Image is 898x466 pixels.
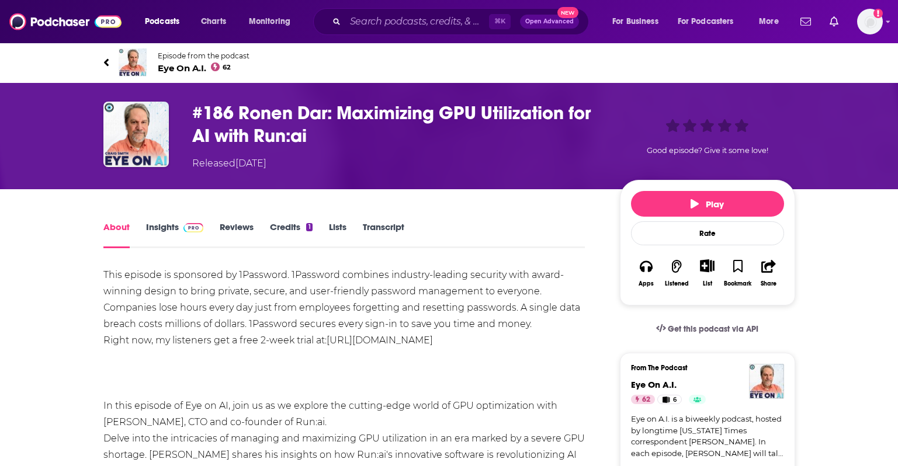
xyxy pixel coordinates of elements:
span: ⌘ K [489,14,511,29]
a: Show notifications dropdown [825,12,843,32]
a: Eye on A.I. is a biweekly podcast, hosted by longtime [US_STATE] Times correspondent [PERSON_NAME... [631,413,784,459]
div: Apps [639,280,654,287]
span: Play [691,199,724,210]
button: Bookmark [723,252,753,294]
h1: #186 Ronen Dar: Maximizing GPU Utilization for AI with Run:ai [192,102,601,147]
div: Share [761,280,776,287]
button: Apps [631,252,661,294]
a: [URL][DOMAIN_NAME] [327,335,433,346]
button: Listened [661,252,692,294]
a: Credits1 [270,221,312,248]
img: #186 Ronen Dar: Maximizing GPU Utilization for AI with Run:ai [103,102,169,167]
a: Eye On A.I.Episode from the podcastEye On A.I.62 [103,48,795,76]
a: 62 [631,395,655,404]
span: Logged in as Isabellaoidem [857,9,883,34]
a: Reviews [220,221,254,248]
span: 62 [642,394,650,406]
a: Show notifications dropdown [796,12,816,32]
div: List [703,280,712,287]
button: open menu [137,12,195,31]
div: Show More ButtonList [692,252,722,294]
div: Released [DATE] [192,157,266,171]
span: Open Advanced [525,19,574,25]
button: Open AdvancedNew [520,15,579,29]
span: Monitoring [249,13,290,30]
span: Eye On A.I. [158,62,249,74]
h3: From The Podcast [631,364,775,372]
button: open menu [751,12,793,31]
a: Charts [193,12,233,31]
a: InsightsPodchaser Pro [146,221,204,248]
img: Podchaser - Follow, Share and Rate Podcasts [9,11,122,33]
img: Eye On A.I. [119,48,147,76]
div: Rate [631,221,784,245]
img: Eye On A.I. [749,364,784,399]
span: For Business [612,13,658,30]
span: New [557,7,578,18]
span: Podcasts [145,13,179,30]
button: open menu [604,12,673,31]
span: 6 [673,394,677,406]
button: Share [753,252,783,294]
button: Show More Button [695,259,719,272]
span: Charts [201,13,226,30]
a: Lists [329,221,346,248]
div: Search podcasts, credits, & more... [324,8,600,35]
span: Good episode? Give it some love! [647,146,768,155]
a: About [103,221,130,248]
svg: Add a profile image [873,9,883,18]
img: Podchaser Pro [183,223,204,232]
input: Search podcasts, credits, & more... [345,12,489,31]
a: 6 [657,395,681,404]
button: Show profile menu [857,9,883,34]
a: Transcript [363,221,404,248]
a: Get this podcast via API [647,315,768,343]
div: Bookmark [724,280,751,287]
button: open menu [241,12,306,31]
button: Play [631,191,784,217]
button: open menu [670,12,751,31]
div: 1 [306,223,312,231]
div: Listened [665,280,689,287]
span: More [759,13,779,30]
a: Eye On A.I. [631,379,677,390]
span: Episode from the podcast [158,51,249,60]
span: For Podcasters [678,13,734,30]
span: Get this podcast via API [668,324,758,334]
img: User Profile [857,9,883,34]
span: 62 [223,65,231,70]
